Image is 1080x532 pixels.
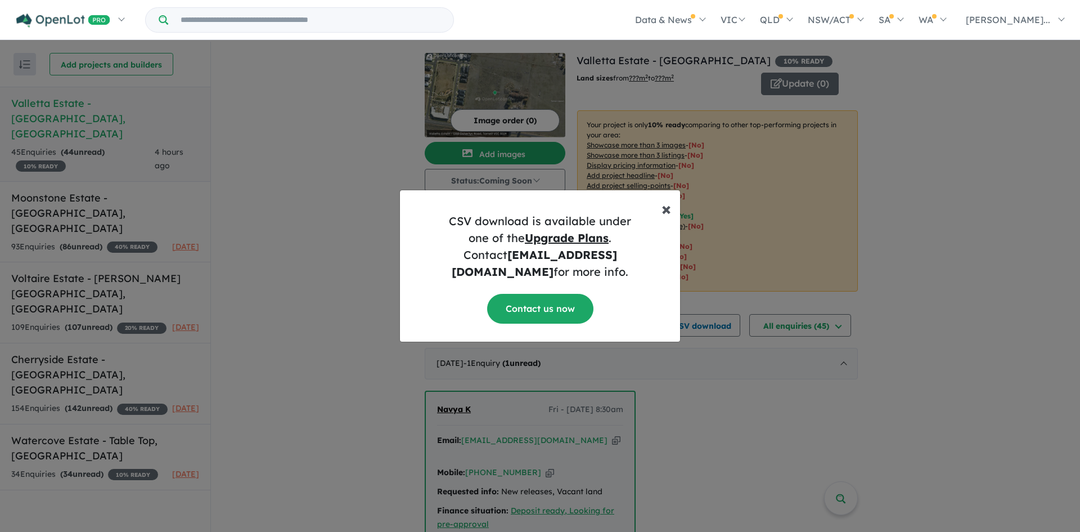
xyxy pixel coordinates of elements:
[966,14,1050,25] span: [PERSON_NAME]...
[452,248,617,279] strong: [EMAIL_ADDRESS][DOMAIN_NAME]
[16,14,110,28] img: Openlot PRO Logo White
[525,231,609,245] u: Upgrade Plans
[661,197,671,220] span: ×
[409,213,671,280] h5: CSV download is available under one of the . Contact for more info.
[487,294,593,324] a: Contact us now
[170,8,451,32] input: Try estate name, suburb, builder or developer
